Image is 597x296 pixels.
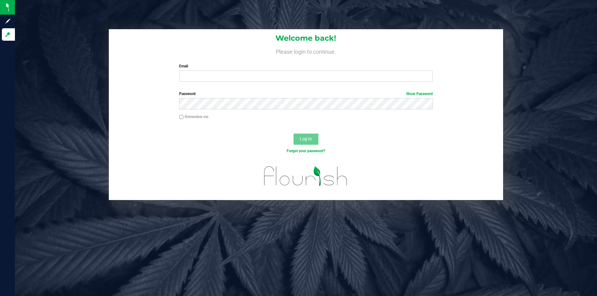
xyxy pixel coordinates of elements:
[109,34,503,42] h1: Welcome back!
[179,63,433,69] label: Email
[5,31,11,38] inline-svg: Log in
[287,149,325,153] a: Forgot your password?
[179,114,208,120] label: Remember me
[109,47,503,55] h4: Please login to continue.
[257,160,355,192] img: flourish_logo.svg
[294,134,318,145] button: Log In
[5,18,11,24] inline-svg: Sign up
[179,115,183,119] input: Remember me
[406,92,433,96] a: Show Password
[179,92,196,96] span: Password
[300,136,312,141] span: Log In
